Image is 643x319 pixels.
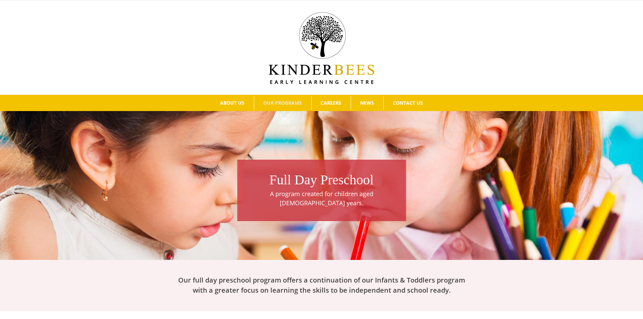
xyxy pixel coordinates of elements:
a: CONTACT US [384,96,432,110]
span: OUR PROGRAMS [263,101,302,105]
h2: Our full day preschool program offers a continuation of our Infants & Toddlers program with a gre... [173,275,470,295]
a: OUR PROGRAMS [254,96,311,110]
p: A program created for children aged [DEMOGRAPHIC_DATA] years. [241,189,403,208]
img: Kinder Bees Logo [269,12,374,84]
span: ABOUT US [220,101,244,105]
span: CONTACT US [393,101,423,105]
a: CAREERS [312,96,351,110]
nav: Main Menu [10,95,633,111]
h1: Full Day Preschool [241,170,403,189]
span: CAREERS [321,101,341,105]
span: NEWS [360,101,374,105]
a: ABOUT US [211,96,254,110]
a: NEWS [351,96,383,110]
